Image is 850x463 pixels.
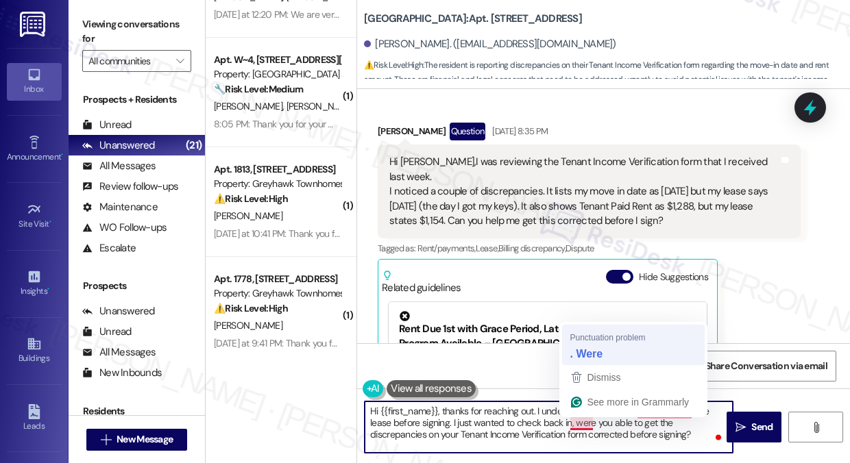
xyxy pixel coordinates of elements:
[378,123,801,145] div: [PERSON_NAME]
[82,304,155,318] div: Unanswered
[498,242,566,254] span: Billing discrepancy ,
[47,284,49,294] span: •
[811,422,821,433] i: 
[7,332,62,369] a: Buildings
[82,138,155,153] div: Unanswered
[214,272,341,286] div: Apt. 1778, [STREET_ADDRESS]
[214,286,341,301] div: Property: Greyhawk Townhomes
[82,14,191,50] label: Viewing conversations for
[82,159,156,173] div: All Messages
[82,179,178,194] div: Review follow-ups
[382,270,461,295] div: Related guidelines
[176,55,184,66] i: 
[117,432,173,447] span: New Message
[82,366,162,380] div: New Inbounds
[214,100,287,112] span: [PERSON_NAME]
[214,210,282,222] span: [PERSON_NAME]
[214,302,288,314] strong: ⚠️ Risk Level: High
[705,359,827,373] span: Share Conversation via email
[69,404,205,418] div: Residents
[69,279,205,293] div: Prospects
[696,351,836,381] button: Share Conversation via email
[639,270,708,284] label: Hide Suggestions
[287,100,355,112] span: [PERSON_NAME]
[88,50,169,72] input: All communities
[214,8,686,21] div: [DATE] at 12:20 PM: We are very happy. And [PERSON_NAME] at the office has been wonderful to work...
[7,400,62,437] a: Leads
[364,60,423,71] strong: ⚠️ Risk Level: High
[751,420,773,434] span: Send
[364,37,616,51] div: [PERSON_NAME]. ([EMAIL_ADDRESS][DOMAIN_NAME])
[214,177,341,191] div: Property: Greyhawk Townhomes
[7,63,62,100] a: Inbox
[7,198,62,235] a: Site Visit •
[69,92,205,107] div: Prospects + Residents
[49,217,51,227] span: •
[82,200,158,214] div: Maintenance
[365,401,733,453] textarea: To enrich screen reader interactions, please activate Accessibility in Grammarly extension settings
[727,412,781,442] button: Send
[86,429,188,451] button: New Message
[82,345,156,360] div: All Messages
[417,242,476,254] span: Rent/payments ,
[101,434,111,445] i: 
[82,221,167,235] div: WO Follow-ups
[82,118,132,132] div: Unread
[364,12,582,26] b: [GEOGRAPHIC_DATA]: Apt. [STREET_ADDRESS]
[182,135,205,156] div: (21)
[489,124,548,138] div: [DATE] 8:35 PM
[399,311,696,366] div: Rent Due 1st with Grace Period, Late Fees on 4th, Flex Rent Program Available – [GEOGRAPHIC_DATA]...
[20,12,48,37] img: ResiDesk Logo
[214,319,282,331] span: [PERSON_NAME]
[214,192,288,205] strong: ⚠️ Risk Level: High
[214,53,341,67] div: Apt. W~4, [STREET_ADDRESS][PERSON_NAME]
[389,155,779,228] div: Hi [PERSON_NAME],I was reviewing the Tenant Income Verification form that I received last week. I...
[214,67,341,82] div: Property: [GEOGRAPHIC_DATA] and Apartments
[476,242,498,254] span: Lease ,
[736,422,746,433] i: 
[7,265,62,302] a: Insights •
[61,150,63,160] span: •
[82,325,132,339] div: Unread
[364,58,850,102] span: : The resident is reporting discrepancies on their Tenant Income Verification form regarding the ...
[378,238,801,258] div: Tagged as:
[450,123,486,140] div: Question
[214,162,341,177] div: Apt. 1813, [STREET_ADDRESS]
[82,241,136,255] div: Escalate
[566,242,594,254] span: Dispute
[214,83,303,95] strong: 🔧 Risk Level: Medium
